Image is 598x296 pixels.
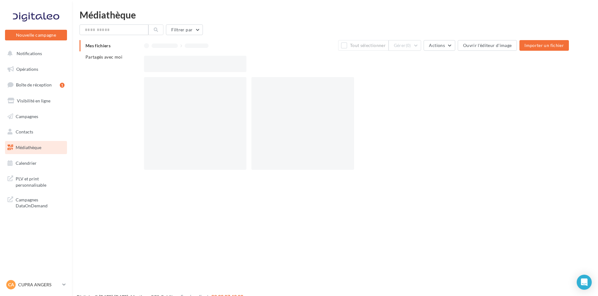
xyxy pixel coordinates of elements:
[5,279,67,291] a: CA CUPRA ANGERS
[4,141,68,154] a: Médiathèque
[85,43,111,48] span: Mes fichiers
[17,51,42,56] span: Notifications
[16,160,37,166] span: Calendrier
[577,275,592,290] div: Open Intercom Messenger
[16,195,64,209] span: Campagnes DataOnDemand
[4,172,68,190] a: PLV et print personnalisable
[424,40,455,51] button: Actions
[519,40,569,51] button: Importer un fichier
[16,66,38,72] span: Opérations
[16,174,64,188] span: PLV et print personnalisable
[429,43,445,48] span: Actions
[389,40,421,51] button: Gérer(0)
[4,63,68,76] a: Opérations
[85,54,122,60] span: Partagés avec moi
[4,157,68,170] a: Calendrier
[4,110,68,123] a: Campagnes
[60,83,64,88] div: 1
[80,10,590,19] div: Médiathèque
[458,40,517,51] button: Ouvrir l'éditeur d'image
[4,193,68,211] a: Campagnes DataOnDemand
[16,113,38,119] span: Campagnes
[8,282,14,288] span: CA
[524,43,564,48] span: Importer un fichier
[166,24,203,35] button: Filtrer par
[16,129,33,134] span: Contacts
[406,43,411,48] span: (0)
[5,30,67,40] button: Nouvelle campagne
[4,125,68,138] a: Contacts
[17,98,50,103] span: Visibilité en ligne
[4,78,68,91] a: Boîte de réception1
[338,40,388,51] button: Tout sélectionner
[4,47,66,60] button: Notifications
[16,82,52,87] span: Boîte de réception
[18,282,60,288] p: CUPRA ANGERS
[16,145,41,150] span: Médiathèque
[4,94,68,107] a: Visibilité en ligne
